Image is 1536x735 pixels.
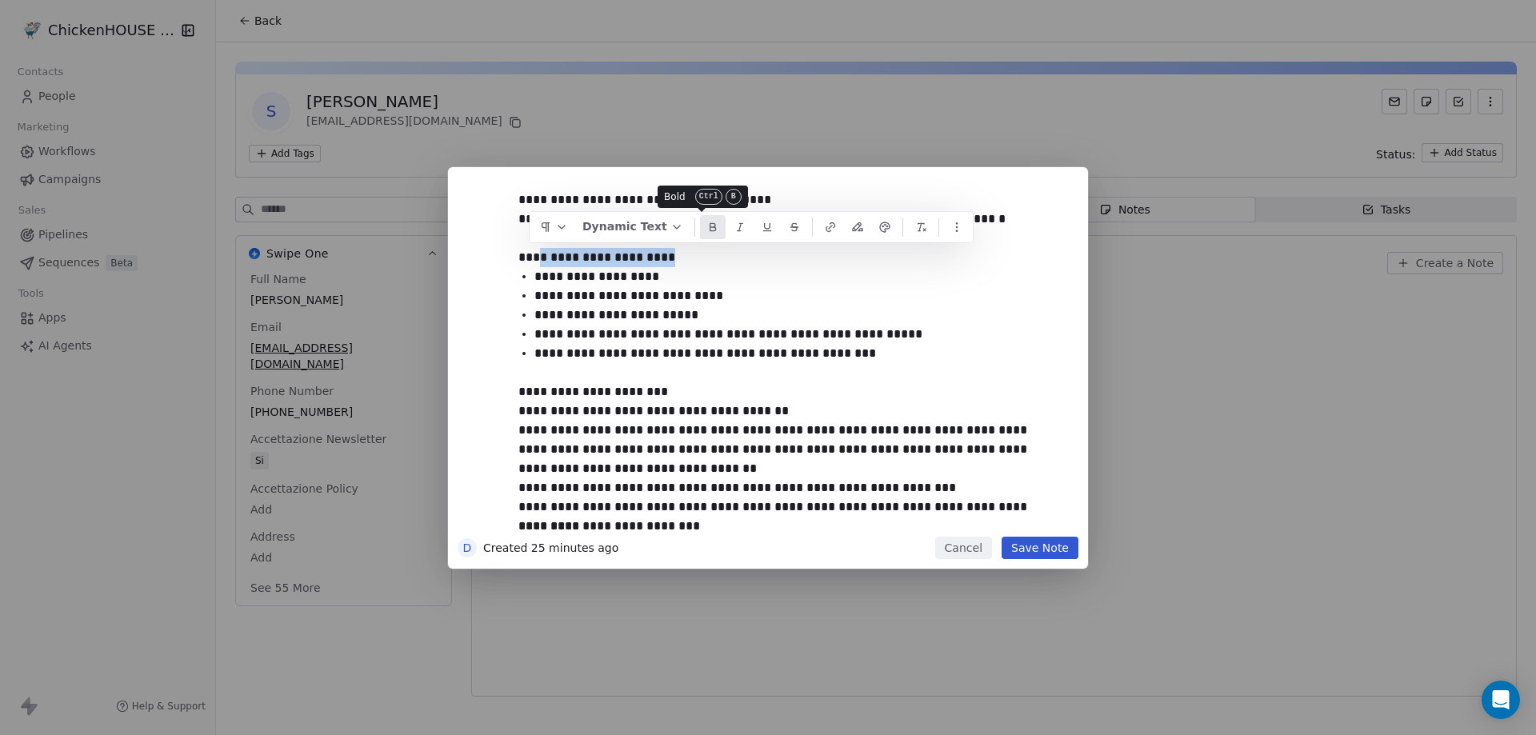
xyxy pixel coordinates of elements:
[1002,537,1078,559] button: Save Note
[726,189,742,205] kbd: B
[664,190,686,203] span: Bold
[458,538,477,557] span: D
[483,540,618,556] span: Created 25 minutes ago
[935,537,992,559] button: Cancel
[695,189,722,205] kbd: Ctrl
[576,215,690,239] button: Dynamic Text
